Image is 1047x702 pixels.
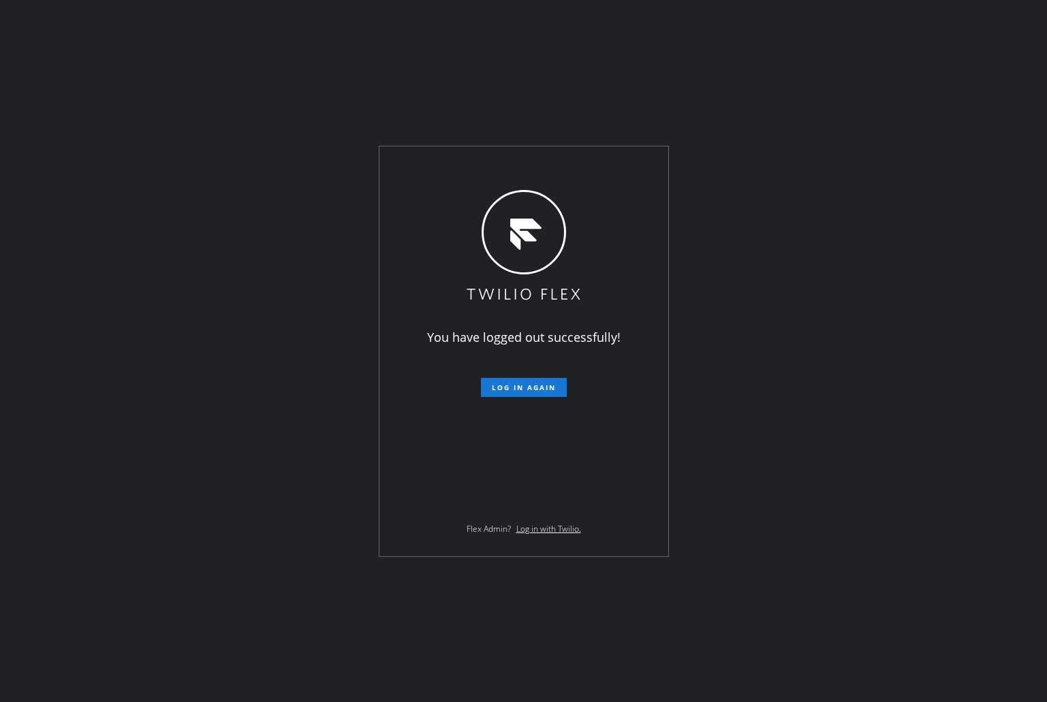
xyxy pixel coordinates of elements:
button: Log in again [481,378,567,397]
span: Flex Admin? [467,523,511,535]
span: You have logged out successfully! [427,329,621,345]
a: Log in with Twilio. [516,523,581,535]
span: Log in again [492,383,556,392]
